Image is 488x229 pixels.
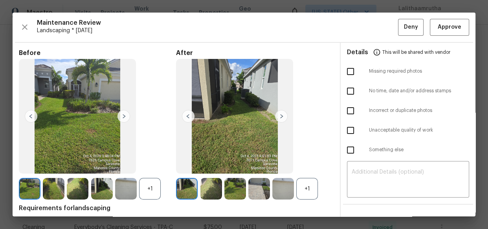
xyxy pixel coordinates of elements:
[176,49,333,57] span: After
[438,22,461,32] span: Approve
[37,19,398,27] span: Maintenance Review
[341,81,475,101] div: No time, date and/or address stamps
[369,68,469,75] span: Missing required photos
[369,88,469,94] span: No time, date and/or address stamps
[19,49,176,57] span: Before
[398,19,424,36] button: Deny
[341,121,475,140] div: Unacceptable quality of work
[19,204,334,212] span: Requirements for landscaping
[430,19,469,36] button: Approve
[139,178,161,200] div: +1
[341,101,475,121] div: Incorrect or duplicate photos
[296,178,318,200] div: +1
[25,110,37,123] img: left-chevron-button-url
[369,127,469,134] span: Unacceptable quality of work
[117,110,130,123] img: right-chevron-button-url
[341,140,475,160] div: Something else
[182,110,194,123] img: left-chevron-button-url
[369,107,469,114] span: Incorrect or duplicate photos
[369,147,469,153] span: Something else
[382,43,450,62] span: This will be shared with vendor
[404,22,418,32] span: Deny
[347,43,368,62] span: Details
[275,110,288,123] img: right-chevron-button-url
[341,62,475,81] div: Missing required photos
[37,27,398,35] span: Landscaping * [DATE]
